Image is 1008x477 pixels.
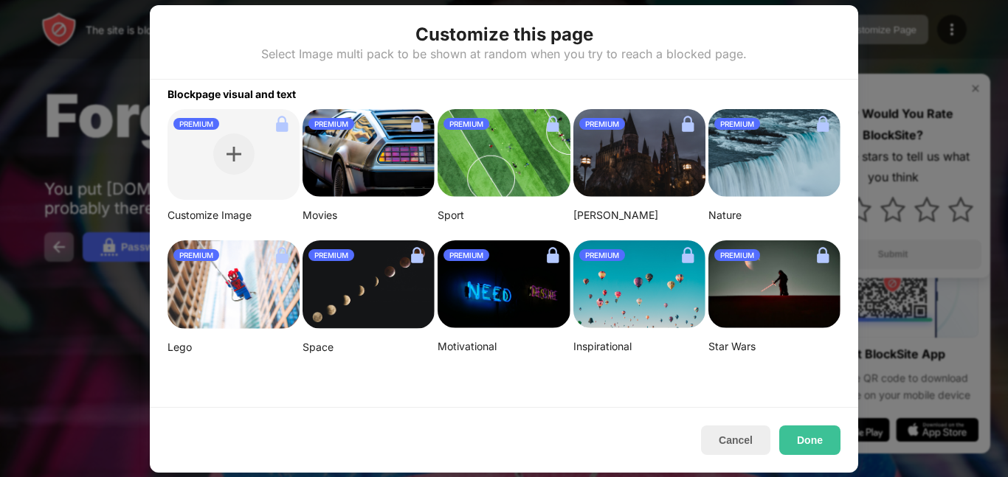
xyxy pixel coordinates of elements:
[438,209,570,222] div: Sport
[708,109,840,198] img: aditya-chinchure-LtHTe32r_nA-unsplash.png
[168,209,300,222] div: Customize Image
[714,118,760,130] div: PREMIUM
[173,249,219,261] div: PREMIUM
[708,209,840,222] div: Nature
[708,340,840,353] div: Star Wars
[303,240,435,330] img: linda-xu-KsomZsgjLSA-unsplash.png
[270,243,294,267] img: lock.svg
[308,118,354,130] div: PREMIUM
[573,340,705,353] div: Inspirational
[405,243,429,267] img: lock.svg
[573,209,705,222] div: [PERSON_NAME]
[438,240,570,329] img: alexis-fauvet-qfWf9Muwp-c-unsplash-small.png
[541,243,565,267] img: lock.svg
[811,243,835,267] img: lock.svg
[701,425,770,455] button: Cancel
[173,118,219,130] div: PREMIUM
[811,112,835,136] img: lock.svg
[270,112,294,136] img: lock.svg
[405,112,429,136] img: lock.svg
[676,112,700,136] img: lock.svg
[443,249,489,261] div: PREMIUM
[779,425,840,455] button: Done
[438,109,570,198] img: jeff-wang-p2y4T4bFws4-unsplash-small.png
[714,249,760,261] div: PREMIUM
[579,249,625,261] div: PREMIUM
[261,46,747,61] div: Select Image multi pack to be shown at random when you try to reach a blocked page.
[438,340,570,353] div: Motivational
[708,240,840,329] img: image-22-small.png
[168,240,300,329] img: mehdi-messrro-gIpJwuHVwt0-unsplash-small.png
[227,147,241,161] img: plus.svg
[541,112,565,136] img: lock.svg
[303,109,435,198] img: image-26.png
[168,341,300,354] div: Lego
[303,209,435,222] div: Movies
[150,80,858,100] div: Blockpage visual and text
[573,109,705,198] img: aditya-vyas-5qUJfO4NU4o-unsplash-small.png
[415,23,593,46] div: Customize this page
[573,240,705,329] img: ian-dooley-DuBNA1QMpPA-unsplash-small.png
[308,249,354,261] div: PREMIUM
[676,243,700,267] img: lock.svg
[443,118,489,130] div: PREMIUM
[303,341,435,354] div: Space
[579,118,625,130] div: PREMIUM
